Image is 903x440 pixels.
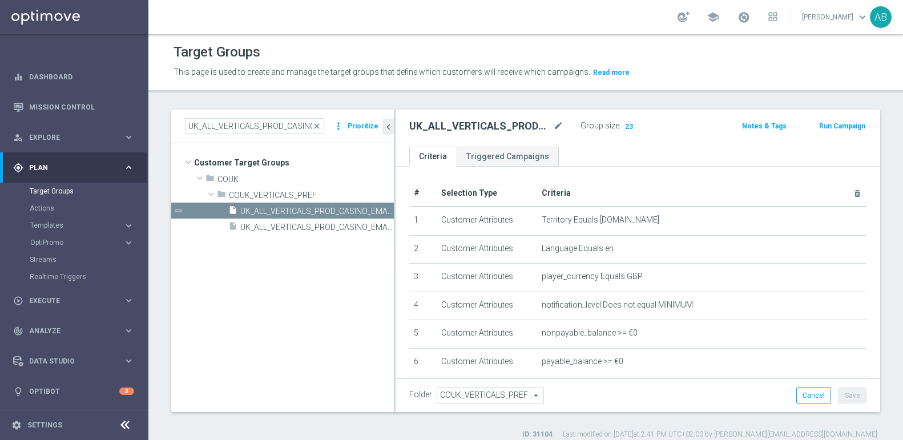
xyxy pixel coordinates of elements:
div: OptiPromo [30,239,123,246]
span: UK_ALL_VERTICALS_PROD_CASINO_EMAIL_ONB_D4_1GBP_0R_FREE_SPINS_BONUS_2DEP [240,207,394,216]
a: Actions [30,204,119,213]
h1: Target Groups [174,44,260,60]
i: mode_edit [553,119,563,133]
a: Target Groups [30,187,119,196]
i: keyboard_arrow_right [123,162,134,173]
button: play_circle_outline Execute keyboard_arrow_right [13,296,135,305]
i: keyboard_arrow_right [123,237,134,248]
span: Templates [30,222,112,229]
td: 1 [409,207,437,235]
td: 3 [409,264,437,292]
button: Notes & Tags [741,120,788,132]
i: insert_drive_file [228,205,237,219]
td: Customer Attributes [437,320,537,349]
td: 6 [409,348,437,377]
label: Group size [580,121,619,131]
label: ID: 31104 [522,430,553,439]
td: Customer Attributes [437,377,537,405]
label: Folder [409,390,432,399]
i: play_circle_outline [13,296,23,306]
button: Run Campaign [818,120,866,132]
th: Selection Type [437,180,537,207]
td: Customer Attributes [437,207,537,235]
th: # [409,180,437,207]
span: Analyze [29,328,123,334]
div: AB [870,6,892,28]
span: keyboard_arrow_down [856,11,869,23]
i: gps_fixed [13,163,23,173]
div: Target Groups [30,183,147,200]
i: keyboard_arrow_right [123,132,134,143]
span: This page is used to create and manage the target groups that define which customers will receive... [174,67,590,76]
td: 7 [409,377,437,405]
input: Quick find group or folder [185,118,324,134]
button: Save [838,387,866,403]
i: keyboard_arrow_right [123,356,134,366]
div: Analyze [13,326,123,336]
button: Read more [592,66,631,79]
button: equalizer Dashboard [13,72,135,82]
span: Territory Equals [DOMAIN_NAME] [542,215,659,225]
span: 23 [624,122,634,133]
td: Customer Attributes [437,292,537,320]
span: close [312,122,321,131]
button: chevron_left [382,119,394,135]
a: Mission Control [29,92,134,122]
i: keyboard_arrow_right [123,295,134,306]
span: Criteria [542,188,571,197]
td: Customer Attributes [437,235,537,264]
div: Data Studio [13,356,123,366]
div: Realtime Triggers [30,268,147,285]
div: Templates [30,217,147,234]
span: OptiPromo [30,239,112,246]
span: COUK [217,175,394,184]
div: person_search Explore keyboard_arrow_right [13,133,135,142]
span: Explore [29,134,123,141]
span: COUK_VERTICALS_PREF [229,191,394,200]
span: notification_level Does not equal MINIMUM [542,300,693,310]
a: Settings [27,422,62,429]
div: Explore [13,132,123,143]
i: chevron_left [383,122,394,132]
button: OptiPromo keyboard_arrow_right [30,238,135,247]
i: keyboard_arrow_right [123,220,134,231]
span: UK_ALL_VERTICALS_PROD_CASINO_EMAIL_ONB_D4_100PCT_BONUS_BONUS_1DEP [240,223,394,232]
a: Criteria [409,147,457,167]
span: Data Studio [29,358,123,365]
i: delete_forever [853,189,862,198]
span: school [707,11,719,23]
div: Templates [30,222,123,229]
button: Data Studio keyboard_arrow_right [13,357,135,366]
span: nonpayable_balance >= €0 [542,328,638,338]
button: Prioritize [346,119,380,134]
div: Optibot [13,376,134,406]
button: gps_fixed Plan keyboard_arrow_right [13,163,135,172]
button: Mission Control [13,103,135,112]
a: Streams [30,255,119,264]
span: Execute [29,297,123,304]
i: lightbulb [13,386,23,397]
div: Mission Control [13,92,134,122]
div: Plan [13,163,123,173]
a: Dashboard [29,62,134,92]
a: [PERSON_NAME]keyboard_arrow_down [801,9,870,26]
i: folder [205,173,215,187]
i: keyboard_arrow_right [123,325,134,336]
div: Dashboard [13,62,134,92]
a: Realtime Triggers [30,272,119,281]
button: Templates keyboard_arrow_right [30,221,135,230]
div: Actions [30,200,147,217]
td: Customer Attributes [437,264,537,292]
button: track_changes Analyze keyboard_arrow_right [13,326,135,336]
i: track_changes [13,326,23,336]
span: Customer Target Groups [194,155,394,171]
div: 3 [119,387,134,395]
i: settings [11,420,22,430]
